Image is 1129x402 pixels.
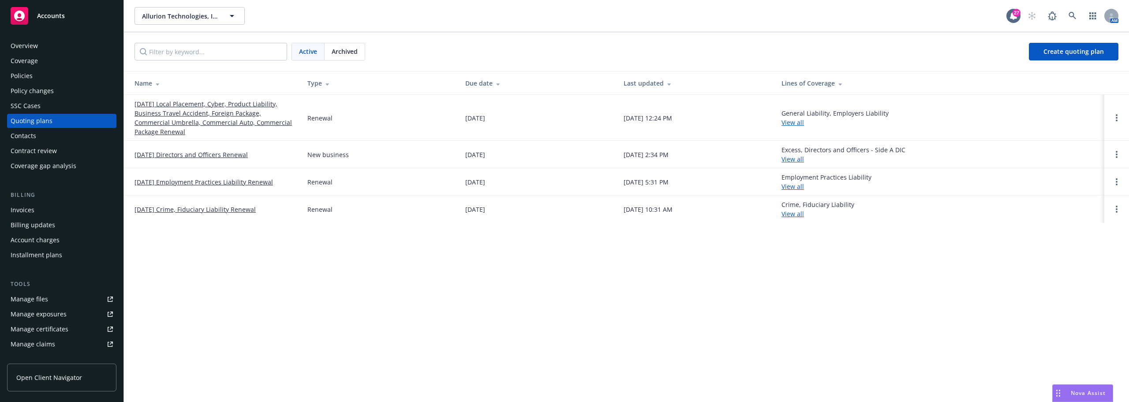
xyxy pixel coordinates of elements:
[7,322,116,336] a: Manage certificates
[7,144,116,158] a: Contract review
[332,47,358,56] span: Archived
[465,79,609,88] div: Due date
[781,79,1097,88] div: Lines of Coverage
[11,84,54,98] div: Policy changes
[1084,7,1102,25] a: Switch app
[624,205,673,214] div: [DATE] 10:31 AM
[781,155,804,163] a: View all
[7,292,116,306] a: Manage files
[7,307,116,321] a: Manage exposures
[11,322,68,336] div: Manage certificates
[7,159,116,173] a: Coverage gap analysis
[7,248,116,262] a: Installment plans
[7,352,116,366] a: Manage BORs
[135,43,287,60] input: Filter by keyword...
[1023,7,1041,25] a: Start snowing
[1013,7,1021,15] div: 27
[7,129,116,143] a: Contacts
[1111,113,1122,123] a: Open options
[781,182,804,191] a: View all
[7,280,116,289] div: Tools
[11,292,48,306] div: Manage files
[7,4,116,28] a: Accounts
[1064,7,1081,25] a: Search
[1043,47,1104,56] span: Create quoting plan
[11,248,62,262] div: Installment plans
[135,79,293,88] div: Name
[135,7,245,25] button: Allurion Technologies, Inc.
[307,205,333,214] div: Renewal
[7,203,116,217] a: Invoices
[135,177,273,187] a: [DATE] Employment Practices Liability Renewal
[7,191,116,199] div: Billing
[1111,149,1122,160] a: Open options
[1043,7,1061,25] a: Report a Bug
[11,233,60,247] div: Account charges
[11,129,36,143] div: Contacts
[11,337,55,351] div: Manage claims
[781,173,871,191] div: Employment Practices Liability
[307,177,333,187] div: Renewal
[1052,384,1113,402] button: Nova Assist
[307,150,349,159] div: New business
[7,114,116,128] a: Quoting plans
[465,150,485,159] div: [DATE]
[142,11,218,21] span: Allurion Technologies, Inc.
[781,200,854,218] div: Crime, Fiduciary Liability
[7,69,116,83] a: Policies
[465,113,485,123] div: [DATE]
[16,373,82,382] span: Open Client Navigator
[465,205,485,214] div: [DATE]
[11,218,55,232] div: Billing updates
[465,177,485,187] div: [DATE]
[7,39,116,53] a: Overview
[781,210,804,218] a: View all
[7,337,116,351] a: Manage claims
[11,203,34,217] div: Invoices
[1071,389,1106,397] span: Nova Assist
[11,352,52,366] div: Manage BORs
[1111,177,1122,187] a: Open options
[307,113,333,123] div: Renewal
[11,54,38,68] div: Coverage
[781,145,905,164] div: Excess, Directors and Officers - Side A DIC
[1029,43,1118,60] a: Create quoting plan
[11,144,57,158] div: Contract review
[11,69,33,83] div: Policies
[624,150,669,159] div: [DATE] 2:34 PM
[307,79,451,88] div: Type
[781,109,889,127] div: General Liability, Employers Liability
[11,114,52,128] div: Quoting plans
[1111,204,1122,214] a: Open options
[7,54,116,68] a: Coverage
[11,307,67,321] div: Manage exposures
[624,113,672,123] div: [DATE] 12:24 PM
[135,205,256,214] a: [DATE] Crime, Fiduciary Liability Renewal
[11,99,41,113] div: SSC Cases
[7,99,116,113] a: SSC Cases
[7,84,116,98] a: Policy changes
[624,79,767,88] div: Last updated
[37,12,65,19] span: Accounts
[781,118,804,127] a: View all
[7,218,116,232] a: Billing updates
[624,177,669,187] div: [DATE] 5:31 PM
[299,47,317,56] span: Active
[11,159,76,173] div: Coverage gap analysis
[7,233,116,247] a: Account charges
[135,99,293,136] a: [DATE] Local Placement, Cyber, Product Liability, Business Travel Accident, Foreign Package, Comm...
[11,39,38,53] div: Overview
[1053,385,1064,402] div: Drag to move
[135,150,248,159] a: [DATE] Directors and Officers Renewal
